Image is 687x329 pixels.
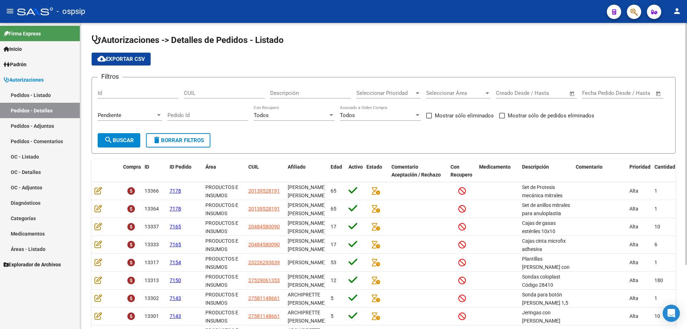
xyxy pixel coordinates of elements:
[92,53,151,66] button: Exportar CSV
[450,164,472,178] span: Con Recupero
[522,310,560,324] span: Jeringas con [PERSON_NAME]
[97,54,106,63] mat-icon: cloud_download
[145,260,159,265] span: 13317
[522,292,568,306] span: Sonda para botón [PERSON_NAME] 1,5
[629,276,649,285] div: Alta
[145,242,159,247] span: 13333
[356,90,414,96] span: Seleccionar Prioridad
[288,238,326,252] span: [PERSON_NAME] [PERSON_NAME]
[391,164,441,178] span: Comentario Aceptación / Rechazo
[6,7,14,15] mat-icon: menu
[248,295,280,301] span: 27581148661
[522,184,562,198] span: Set de Protesis mecánica mitrales
[98,72,122,82] h3: Filtros
[205,292,238,314] span: PRODUCTOS E INSUMOS MEDICOS
[426,90,484,96] span: Seleccionar Área
[205,220,238,242] span: PRODUCTOS E INSUMOS MEDICOS
[205,238,238,260] span: PRODUCTOS E INSUMOS MEDICOS
[170,188,181,194] span: 7178
[248,224,280,229] span: 20484580090
[170,164,191,170] span: ID Pedido
[568,89,576,98] button: Open calendar
[629,164,651,170] span: Prioridad
[331,224,336,229] span: 17
[205,202,238,224] span: PRODUCTOS E INSUMOS MEDICOS
[331,164,342,170] span: Edad
[629,187,649,195] div: Alta
[288,202,326,216] span: [PERSON_NAME] [PERSON_NAME]
[576,164,603,170] span: Comentario
[248,164,259,170] span: CUIL
[288,310,326,324] span: ARCHIPRETTE [PERSON_NAME]
[331,206,336,212] span: 65
[328,159,346,183] datatable-header-cell: Edad
[663,305,680,322] div: Open Intercom Messenger
[629,205,649,213] div: Alta
[522,256,570,303] span: Plantillas [PERSON_NAME] con arco longitudinal interno, oliva metatarsal cuña interna
[496,90,525,96] input: Fecha inicio
[522,164,549,170] span: Descripción
[4,261,61,268] span: Explorador de Archivos
[435,111,494,120] span: Mostrar sólo eliminados
[654,224,660,229] span: 10
[654,188,657,194] span: 1
[123,164,141,170] span: Compra
[629,241,649,249] div: Alta
[654,206,657,212] span: 1
[288,184,326,198] span: [PERSON_NAME] [PERSON_NAME]
[97,56,145,62] span: Exportar CSV
[254,112,269,118] span: Todos
[331,242,336,247] span: 17
[288,220,326,234] span: [PERSON_NAME] [PERSON_NAME]
[205,164,216,170] span: Área
[170,260,181,265] span: 7154
[522,202,570,232] span: Set de anillos mitrales para anuloplastia semirrígidas v5 alternativo
[627,159,652,183] datatable-header-cell: Prioridad
[170,313,181,319] span: 7143
[205,184,238,207] span: PRODUCTOS E INSUMOS MEDICOS
[145,224,159,229] span: 13337
[57,4,85,19] span: - ospsip
[245,159,285,183] datatable-header-cell: CUIL
[285,159,328,183] datatable-header-cell: Afiliado
[349,164,363,170] span: Activo
[508,111,594,120] span: Mostrar sólo de pedidos eliminados
[618,90,652,96] input: Fecha fin
[629,223,649,231] div: Alta
[652,159,680,183] datatable-header-cell: Cantidad
[519,159,573,183] datatable-header-cell: Descripción
[170,277,181,283] span: 7150
[170,295,181,301] span: 7143
[331,260,336,265] span: 53
[654,295,657,301] span: 1
[170,224,181,229] span: 7165
[248,188,280,194] span: 20139528191
[145,313,159,319] span: 13301
[582,90,611,96] input: Fecha inicio
[152,136,161,144] mat-icon: delete
[654,242,657,247] span: 6
[152,137,204,144] span: Borrar Filtros
[331,188,336,194] span: 65
[629,294,649,303] div: Alta
[205,274,238,296] span: PRODUCTOS E INSUMOS MEDICOS
[145,206,159,212] span: 13364
[346,159,364,183] datatable-header-cell: Activo
[170,242,181,247] span: 7165
[248,260,280,265] span: 23226293639
[573,159,627,183] datatable-header-cell: Comentario
[4,45,22,53] span: Inicio
[145,164,149,170] span: ID
[146,133,210,147] button: Borrar Filtros
[522,220,556,234] span: Cajas de gasas estériles 10x10
[288,164,306,170] span: Afiliado
[673,7,681,15] mat-icon: person
[366,164,382,170] span: Estado
[654,313,660,319] span: 10
[288,292,326,306] span: ARCHIPRETTE [PERSON_NAME]
[203,159,245,183] datatable-header-cell: Área
[448,159,476,183] datatable-header-cell: Con Recupero
[248,313,280,319] span: 27581148661
[92,35,284,45] span: Autorizaciones -> Detalles de Pedidos - Listado
[104,137,134,144] span: Buscar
